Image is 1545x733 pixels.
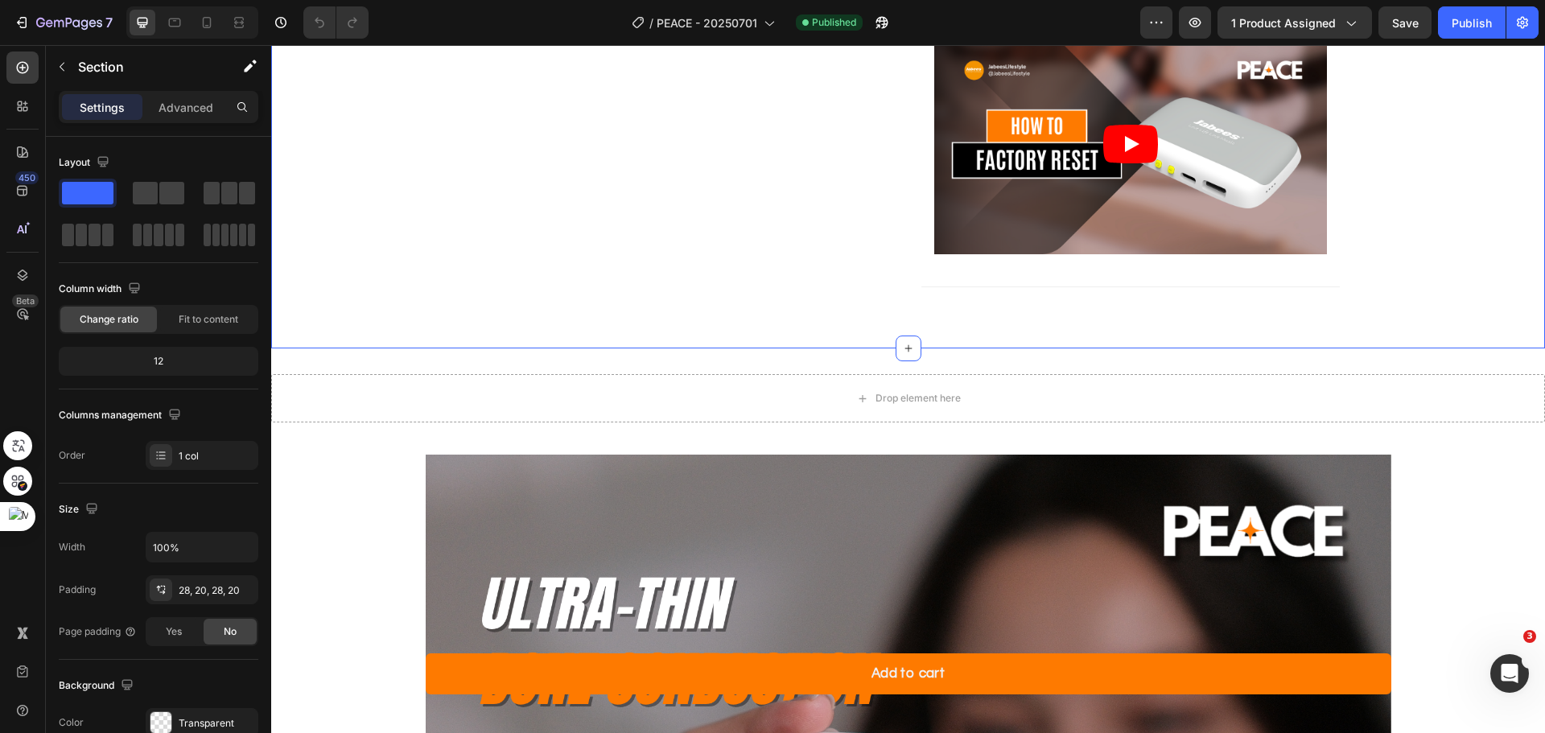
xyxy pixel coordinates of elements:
[812,15,856,30] span: Published
[6,6,120,39] button: 7
[179,716,254,731] div: Transparent
[78,57,210,76] p: Section
[649,14,653,31] span: /
[657,14,757,31] span: PEACE - 20250701
[59,152,113,174] div: Layout
[146,533,257,562] input: Auto
[59,405,184,426] div: Columns management
[80,99,125,116] p: Settings
[1490,654,1529,693] iframe: Intercom live chat
[154,608,1120,649] button: Add to cart
[59,499,101,521] div: Size
[105,13,113,32] p: 7
[59,624,137,639] div: Page padding
[1231,14,1336,31] span: 1 product assigned
[1438,6,1506,39] button: Publish
[600,618,674,640] div: Add to cart
[166,624,182,639] span: Yes
[271,45,1545,733] iframe: Design area
[159,99,213,116] p: Advanced
[59,675,137,697] div: Background
[1452,14,1492,31] div: Publish
[59,540,85,554] div: Width
[1392,16,1419,30] span: Save
[15,171,39,184] div: 450
[1217,6,1372,39] button: 1 product assigned
[62,350,255,373] div: 12
[80,312,138,327] span: Change ratio
[59,278,144,300] div: Column width
[303,6,369,39] div: Undo/Redo
[832,80,887,118] button: Play
[59,715,84,730] div: Color
[224,624,237,639] span: No
[604,347,690,360] div: Drop element here
[179,449,254,463] div: 1 col
[12,294,39,307] div: Beta
[179,583,254,598] div: 28, 20, 28, 20
[59,583,96,597] div: Padding
[59,448,85,463] div: Order
[1378,6,1432,39] button: Save
[1523,630,1536,643] span: 3
[179,312,238,327] span: Fit to content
